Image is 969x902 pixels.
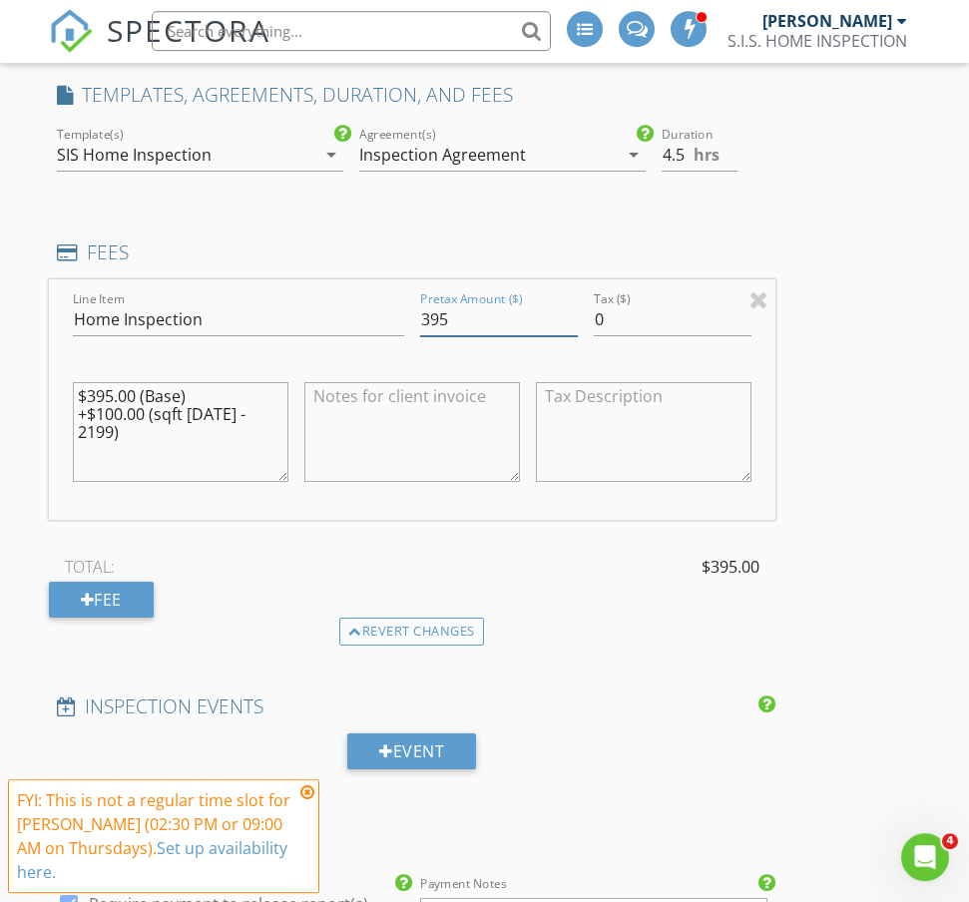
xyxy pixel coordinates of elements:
i: arrow_drop_down [622,144,646,168]
div: SIS Home Inspection [57,147,212,165]
span: $395.00 [702,556,759,580]
span: hrs [694,148,720,164]
div: Event [347,734,476,770]
h4: INSPECTION EVENTS [57,694,767,720]
h4: TEMPLATES, AGREEMENTS, DURATION, AND FEES [57,83,767,109]
div: FYI: This is not a regular time slot for [PERSON_NAME] (02:30 PM or 09:00 AM on Thursdays). [17,789,294,885]
h4: FEES [57,240,767,266]
input: 0.0 [662,140,736,173]
div: S.I.S. HOME INSPECTION [727,32,907,52]
div: Revert changes [339,619,484,647]
div: [PERSON_NAME] [762,12,892,32]
span: TOTAL: [65,556,115,580]
a: SPECTORA [49,27,270,69]
i: arrow_drop_down [319,144,343,168]
img: The Best Home Inspection Software - Spectora [49,10,93,54]
div: Inspection Agreement [359,147,526,165]
iframe: Intercom live chat [901,834,949,882]
input: Search everything... [152,12,551,52]
div: Fee [49,583,154,619]
h4: PAYMENT [57,833,767,859]
span: 4 [942,834,958,850]
span: SPECTORA [107,10,270,52]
